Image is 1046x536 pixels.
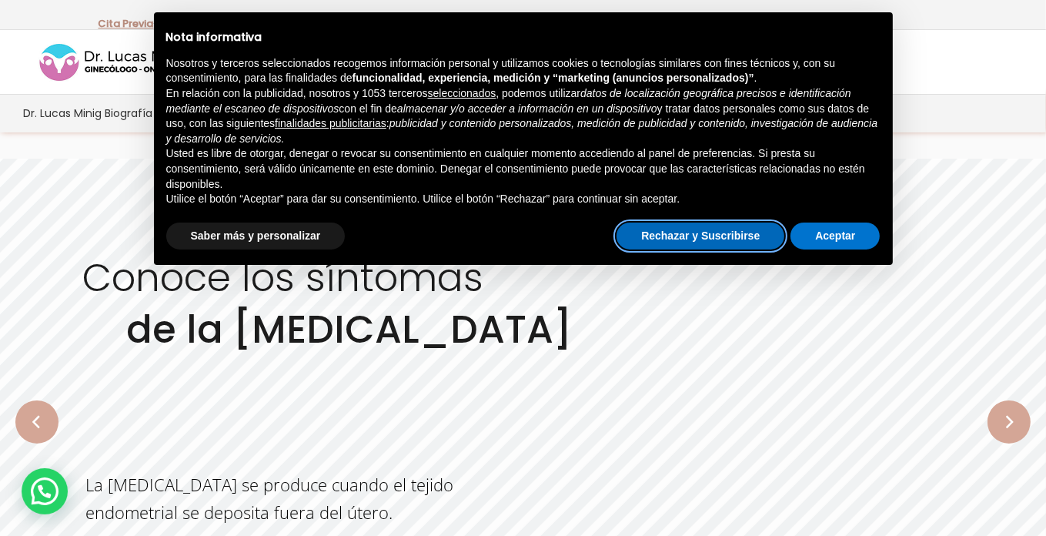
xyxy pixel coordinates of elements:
[397,102,657,115] em: almacenar y/o acceder a información en un dispositivo
[23,105,102,122] span: Dr. Lucas Minig
[353,72,754,84] strong: funcionalidad, experiencia, medición y “marketing (anuncios personalizados)”
[22,468,68,514] div: WhatsApp contact
[99,14,159,34] p: -
[103,95,154,132] a: Biografía
[790,223,880,250] button: Aceptar
[99,16,154,31] a: Cita Previa
[166,87,851,115] em: datos de localización geográfica precisos e identificación mediante el escaneo de dispositivos
[166,117,878,145] em: publicidad y contenido personalizados, medición de publicidad y contenido, investigación de audie...
[105,105,152,122] span: Biografía
[428,86,496,102] button: seleccionados
[166,223,346,250] button: Saber más y personalizar
[166,56,881,86] p: Nosotros y terceros seleccionados recogemos información personal y utilizamos cookies o tecnologí...
[166,192,881,207] p: Utilice el botón “Aceptar” para dar su consentimiento. Utilice el botón “Rechazar” para continuar...
[275,116,386,132] button: finalidades publicitarias
[82,259,483,297] rs-layer: Conoce los síntomas
[166,86,881,146] p: En relación con la publicidad, nosotros y 1053 terceros , podemos utilizar con el fin de y tratar...
[85,471,540,528] rs-layer: La [MEDICAL_DATA] se produce cuando el tejido endometrial se deposita fuera del útero.
[22,95,103,132] a: Dr. Lucas Minig
[126,310,572,349] rs-layer: de la [MEDICAL_DATA]
[617,223,784,250] button: Rechazar y Suscribirse
[166,31,881,44] h2: Nota informativa
[166,146,881,192] p: Usted es libre de otorgar, denegar o revocar su consentimiento en cualquier momento accediendo al...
